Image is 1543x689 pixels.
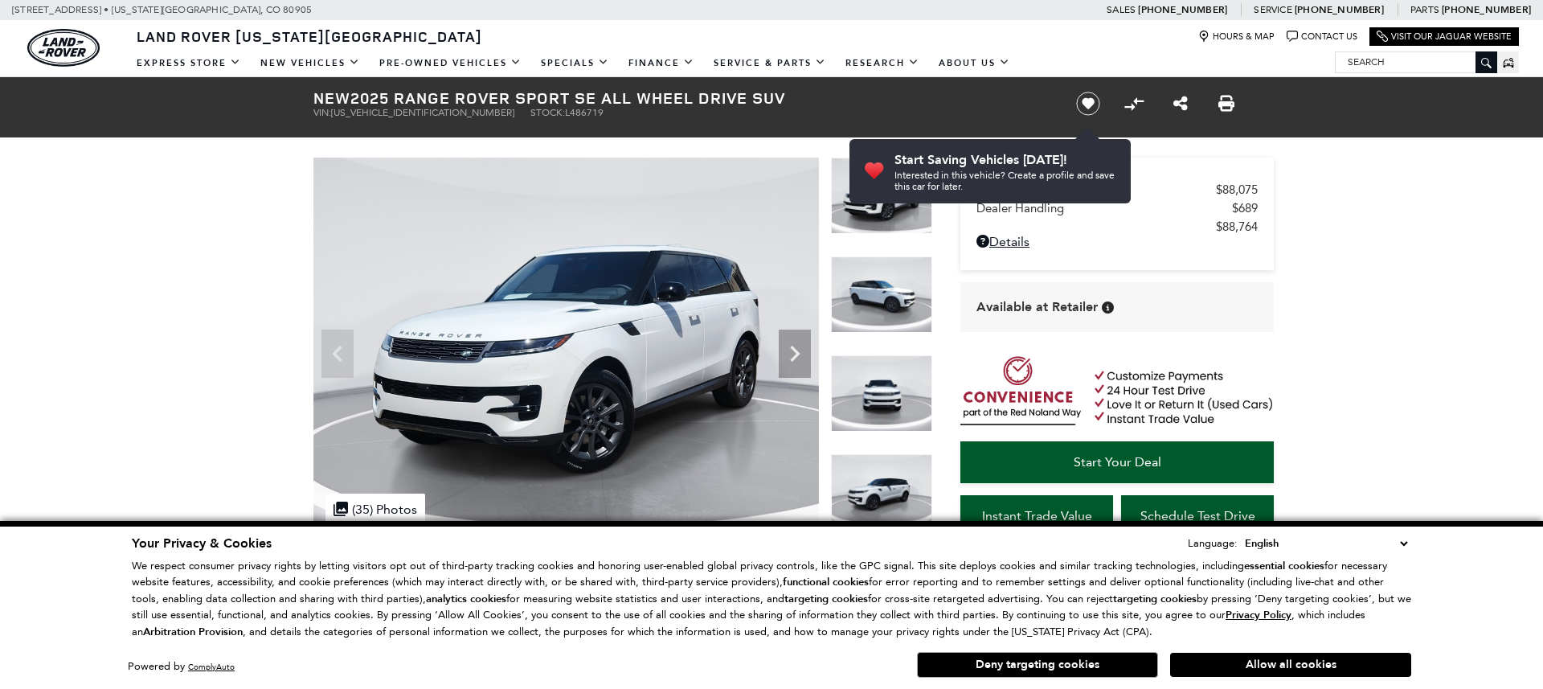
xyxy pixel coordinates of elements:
[1173,94,1188,113] a: Share this New 2025 Range Rover Sport SE All Wheel Drive SUV
[1121,495,1274,537] a: Schedule Test Drive
[1226,608,1291,622] u: Privacy Policy
[1140,508,1255,523] span: Schedule Test Drive
[137,27,482,46] span: Land Rover [US_STATE][GEOGRAPHIC_DATA]
[783,575,869,589] strong: functional cookies
[1226,609,1291,621] a: Privacy Policy
[1074,454,1161,470] span: Start Your Deal
[370,49,531,77] a: Pre-Owned Vehicles
[1410,4,1439,15] span: Parts
[128,662,235,672] div: Powered by
[127,27,492,46] a: Land Rover [US_STATE][GEOGRAPHIC_DATA]
[917,652,1158,678] button: Deny targeting cookies
[1070,91,1106,117] button: Save vehicle
[1232,201,1258,215] span: $689
[1138,3,1227,16] a: [PHONE_NUMBER]
[1287,31,1357,43] a: Contact Us
[127,49,1020,77] nav: Main Navigation
[704,49,836,77] a: Service & Parts
[1336,52,1496,72] input: Search
[331,107,514,118] span: [US_VEHICLE_IDENTIFICATION_NUMBER]
[313,87,350,109] strong: New
[1102,301,1114,314] div: Vehicle is in stock and ready for immediate delivery. Due to demand, availability is subject to c...
[531,49,619,77] a: Specials
[836,49,929,77] a: Research
[976,201,1232,215] span: Dealer Handling
[831,355,932,432] img: New 2025 Fuji White LAND ROVER SE image 3
[960,441,1274,483] a: Start Your Deal
[12,4,312,15] a: [STREET_ADDRESS] • [US_STATE][GEOGRAPHIC_DATA], CO 80905
[1188,538,1238,548] div: Language:
[1216,183,1258,197] span: $88,075
[313,89,1049,107] h1: 2025 Range Rover Sport SE All Wheel Drive SUV
[530,107,565,118] span: Stock:
[619,49,704,77] a: Finance
[313,158,819,537] img: New 2025 Fuji White LAND ROVER SE image 1
[929,49,1020,77] a: About Us
[976,298,1098,316] span: Available at Retailer
[1295,3,1384,16] a: [PHONE_NUMBER]
[779,330,811,378] div: Next
[27,29,100,67] img: Land Rover
[1198,31,1275,43] a: Hours & Map
[1254,4,1291,15] span: Service
[1216,219,1258,234] span: $88,764
[27,29,100,67] a: land-rover
[1170,653,1411,677] button: Allow all cookies
[188,662,235,672] a: ComplyAuto
[1442,3,1531,16] a: [PHONE_NUMBER]
[1122,92,1146,116] button: Compare vehicle
[1113,592,1197,606] strong: targeting cookies
[325,494,425,525] div: (35) Photos
[976,234,1258,249] a: Details
[127,49,251,77] a: EXPRESS STORE
[976,219,1258,234] a: $88,764
[976,183,1258,197] a: MSRP $88,075
[982,508,1092,523] span: Instant Trade Value
[251,49,370,77] a: New Vehicles
[784,592,868,606] strong: targeting cookies
[143,625,243,639] strong: Arbitration Provision
[831,256,932,333] img: New 2025 Fuji White LAND ROVER SE image 2
[1377,31,1512,43] a: Visit Our Jaguar Website
[132,558,1411,641] p: We respect consumer privacy rights by letting visitors opt out of third-party tracking cookies an...
[1244,559,1324,573] strong: essential cookies
[426,592,506,606] strong: analytics cookies
[960,495,1113,537] a: Instant Trade Value
[976,201,1258,215] a: Dealer Handling $689
[1107,4,1136,15] span: Sales
[1241,535,1411,552] select: Language Select
[976,183,1216,197] span: MSRP
[831,158,932,234] img: New 2025 Fuji White LAND ROVER SE image 1
[1218,94,1234,113] a: Print this New 2025 Range Rover Sport SE All Wheel Drive SUV
[831,454,932,531] img: New 2025 Fuji White LAND ROVER SE image 4
[132,535,272,552] span: Your Privacy & Cookies
[313,107,331,118] span: VIN:
[565,107,604,118] span: L486719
